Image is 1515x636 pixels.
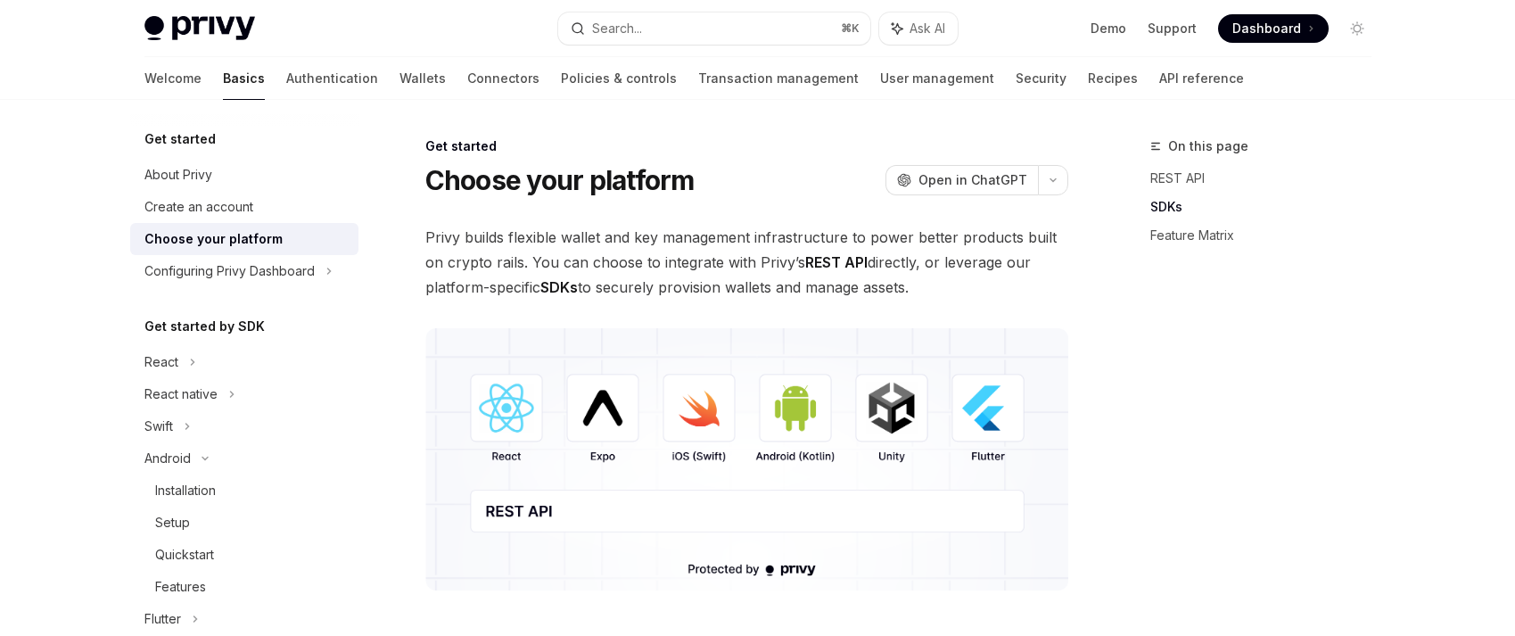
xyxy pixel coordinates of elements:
span: Dashboard [1232,20,1301,37]
span: On this page [1168,136,1248,157]
a: Create an account [130,191,358,223]
div: React native [144,384,218,405]
a: API reference [1159,57,1244,100]
span: Open in ChatGPT [918,171,1027,189]
strong: REST API [805,253,868,271]
a: Dashboard [1218,14,1329,43]
div: React [144,351,178,373]
div: Setup [155,512,190,533]
button: Toggle dark mode [1343,14,1371,43]
strong: SDKs [540,278,578,296]
div: Installation [155,480,216,501]
a: About Privy [130,159,358,191]
div: About Privy [144,164,212,186]
img: light logo [144,16,255,41]
span: Ask AI [910,20,945,37]
div: Features [155,576,206,598]
button: Open in ChatGPT [885,165,1038,195]
div: Quickstart [155,544,214,566]
a: Wallets [399,57,446,100]
a: Choose your platform [130,223,358,255]
a: SDKs [1150,193,1386,221]
a: REST API [1150,164,1386,193]
a: Transaction management [698,57,859,100]
div: Create an account [144,196,253,218]
a: Authentication [286,57,378,100]
a: Setup [130,507,358,539]
a: Security [1016,57,1066,100]
div: Android [144,448,191,469]
div: Get started [425,137,1068,155]
a: Welcome [144,57,202,100]
a: Policies & controls [561,57,677,100]
button: Search...⌘K [558,12,870,45]
a: Feature Matrix [1150,221,1386,250]
img: images/Platform2.png [425,328,1068,591]
a: Basics [223,57,265,100]
a: Recipes [1088,57,1138,100]
h5: Get started [144,128,216,150]
span: ⌘ K [841,21,860,36]
a: Features [130,571,358,603]
a: Installation [130,475,358,507]
h5: Get started by SDK [144,316,265,337]
button: Ask AI [879,12,958,45]
span: Privy builds flexible wallet and key management infrastructure to power better products built on ... [425,225,1068,300]
h1: Choose your platform [425,164,695,196]
a: Connectors [467,57,539,100]
div: Swift [144,416,173,437]
div: Configuring Privy Dashboard [144,260,315,282]
div: Choose your platform [144,228,283,250]
a: User management [880,57,994,100]
div: Search... [592,18,642,39]
div: Flutter [144,608,181,630]
a: Quickstart [130,539,358,571]
a: Demo [1091,20,1126,37]
a: Support [1148,20,1197,37]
